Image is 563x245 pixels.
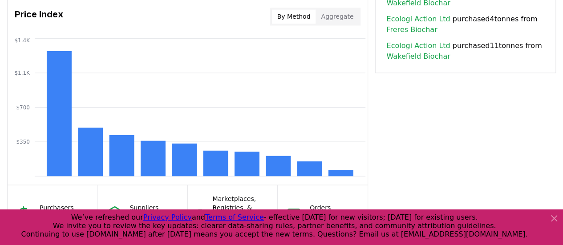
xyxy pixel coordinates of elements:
[16,139,30,145] tspan: $350
[310,203,331,212] p: Orders
[386,40,545,62] span: purchased 11 tonnes from
[386,24,437,35] a: Freres Biochar
[386,40,450,51] a: Ecologi Action Ltd
[386,14,450,24] a: Ecologi Action Ltd
[212,194,268,221] p: Marketplaces, Registries, & Services
[14,70,30,76] tspan: $1.1K
[386,14,545,35] span: purchased 4 tonnes from
[130,203,158,212] p: Suppliers
[15,8,63,25] h3: Price Index
[386,51,450,62] a: Wakefield Biochar
[14,37,30,43] tspan: $1.4K
[316,9,359,24] button: Aggregate
[272,9,316,24] button: By Method
[40,203,74,212] p: Purchasers
[16,104,30,110] tspan: $700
